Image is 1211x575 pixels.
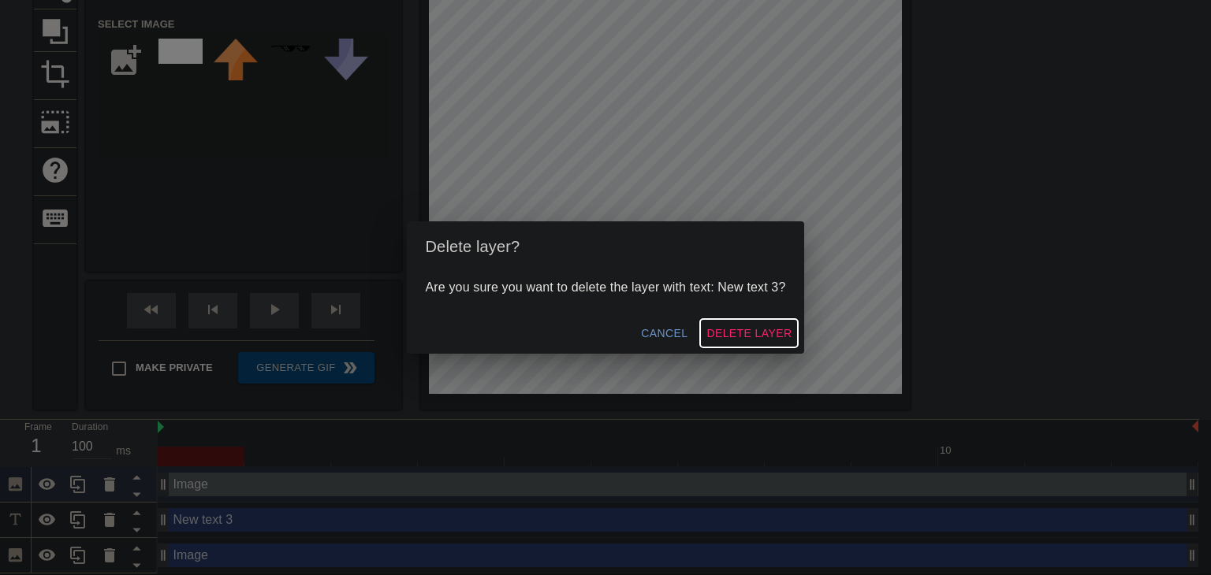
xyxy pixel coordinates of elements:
button: Cancel [635,319,694,348]
span: Delete Layer [706,324,792,343]
span: Cancel [641,324,687,343]
p: Are you sure you want to delete the layer with text: New text 3? [426,278,786,297]
button: Delete Layer [700,319,798,348]
h2: Delete layer? [426,234,786,259]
